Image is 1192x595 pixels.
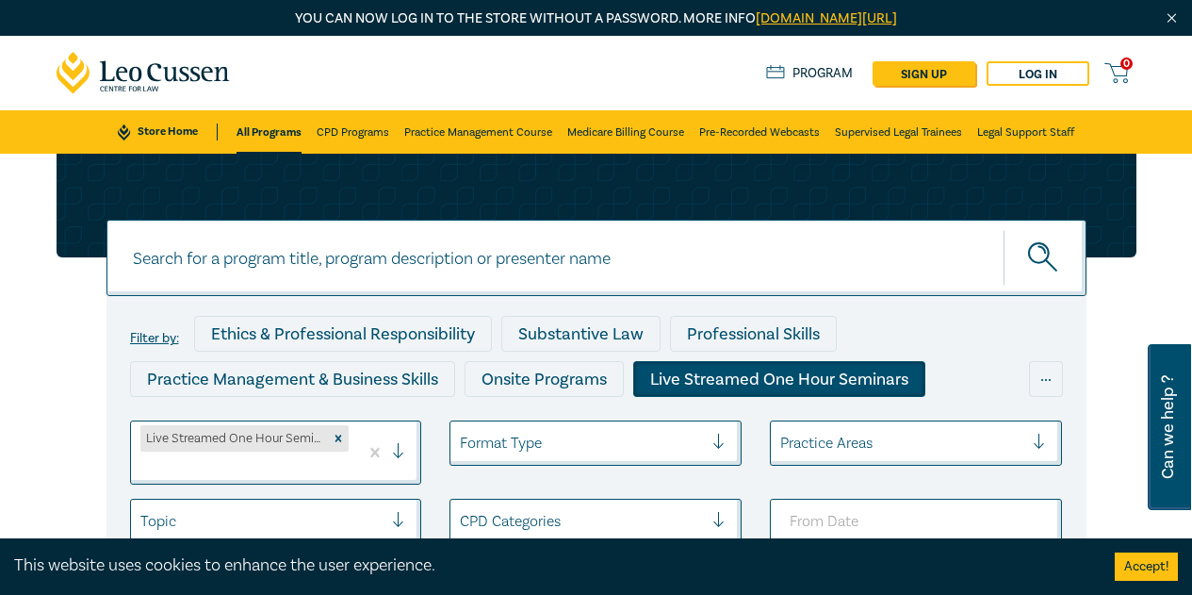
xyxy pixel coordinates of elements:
input: select [140,457,144,478]
img: Close [1164,10,1180,26]
span: Can we help ? [1159,355,1177,499]
a: Pre-Recorded Webcasts [699,110,820,154]
label: Filter by: [130,331,179,346]
button: Accept cookies [1115,553,1178,581]
a: Store Home [118,124,217,140]
div: Live Streamed Practical Workshops [495,406,793,442]
input: select [780,433,784,454]
div: Onsite Programs [465,361,624,397]
input: select [460,433,464,454]
a: Practice Management Course [404,110,552,154]
a: [DOMAIN_NAME][URL] [756,9,897,27]
a: Supervised Legal Trainees [835,110,962,154]
div: Substantive Law [501,316,661,352]
input: Search for a program title, program description or presenter name [106,220,1086,296]
a: Log in [987,61,1089,86]
a: Legal Support Staff [977,110,1074,154]
input: select [140,511,144,532]
input: select [460,511,464,532]
a: Medicare Billing Course [567,110,684,154]
div: Professional Skills [670,316,837,352]
div: Ethics & Professional Responsibility [194,316,492,352]
div: Live Streamed Conferences and Intensives [130,406,485,442]
p: You can now log in to the store without a password. More info [57,8,1136,29]
a: sign up [873,61,975,86]
a: CPD Programs [317,110,389,154]
div: Live Streamed One Hour Seminars [633,361,925,397]
div: Practice Management & Business Skills [130,361,455,397]
a: Program [766,65,854,82]
div: Live Streamed One Hour Seminars [140,425,329,452]
input: From Date [770,499,1062,544]
span: 0 [1120,58,1133,70]
div: ... [1029,361,1063,397]
div: This website uses cookies to enhance the user experience. [14,554,1086,578]
div: Remove Live Streamed One Hour Seminars [328,425,349,452]
a: All Programs [237,110,302,154]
